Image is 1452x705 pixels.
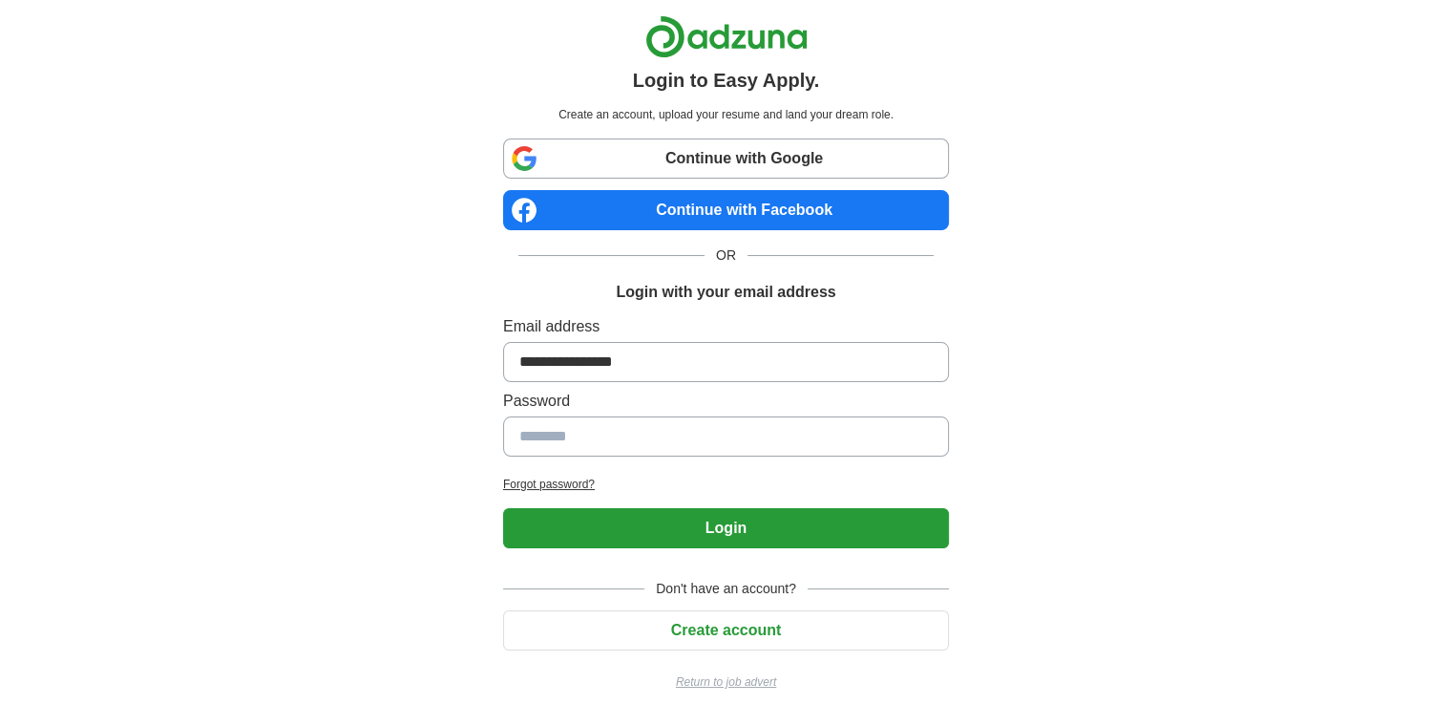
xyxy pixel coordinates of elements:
a: Continue with Google [503,139,949,179]
button: Login [503,508,949,548]
p: Create an account, upload your resume and land your dream role. [507,106,945,123]
h1: Login with your email address [616,281,835,304]
button: Create account [503,610,949,651]
span: Don't have an account? [644,579,808,599]
a: Forgot password? [503,476,949,493]
h1: Login to Easy Apply. [633,66,820,95]
a: Create account [503,622,949,638]
img: Adzuna logo [645,15,808,58]
label: Password [503,390,949,413]
label: Email address [503,315,949,338]
span: OR [705,246,747,266]
a: Continue with Facebook [503,190,949,230]
a: Return to job advert [503,673,949,691]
